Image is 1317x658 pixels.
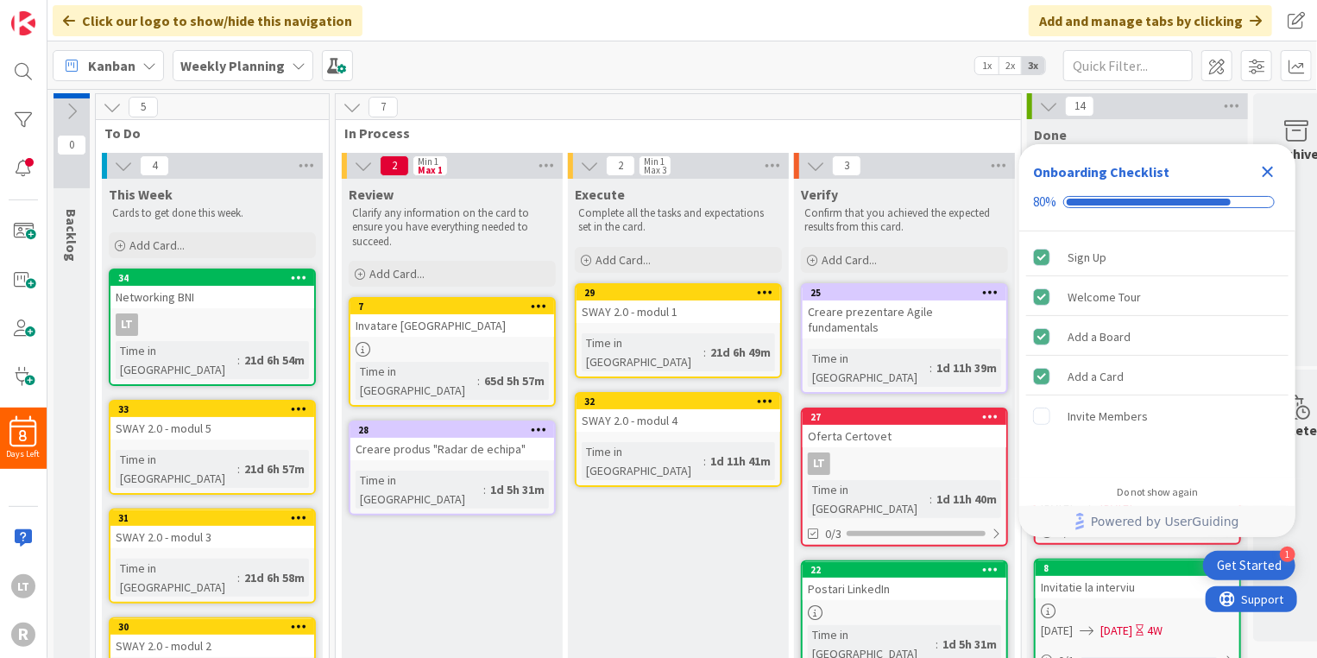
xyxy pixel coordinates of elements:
[1033,161,1169,182] div: Onboarding Checklist
[808,480,929,518] div: Time in [GEOGRAPHIC_DATA]
[1068,247,1106,268] div: Sign Up
[129,237,185,253] span: Add Card...
[582,333,703,371] div: Time in [GEOGRAPHIC_DATA]
[577,394,780,432] div: 32SWAY 2.0 - modul 4
[53,5,362,36] div: Click our logo to show/hide this navigation
[706,452,775,471] div: 1d 11h 41m
[57,135,86,155] span: 0
[112,206,312,220] p: Cards to get done this week.
[703,452,706,471] span: :
[369,97,398,117] span: 7
[358,424,554,436] div: 28
[808,349,929,387] div: Time in [GEOGRAPHIC_DATA]
[1254,158,1282,186] div: Close Checklist
[822,252,877,268] span: Add Card...
[932,490,1001,509] div: 1d 11h 40m
[110,402,314,417] div: 33
[237,351,240,370] span: :
[180,57,285,74] b: Weekly Planning
[803,301,1006,338] div: Creare prezentare Agile fundamentals
[936,635,938,654] span: :
[240,459,309,478] div: 21d 6h 57m
[808,452,830,475] div: LT
[1217,557,1282,574] div: Get Started
[110,635,314,657] div: SWAY 2.0 - modul 2
[11,11,35,35] img: Visit kanbanzone.com
[418,157,438,166] div: Min 1
[116,341,237,379] div: Time in [GEOGRAPHIC_DATA]
[832,155,861,176] span: 3
[706,343,775,362] div: 21d 6h 49m
[350,438,554,460] div: Creare produs "Radar de echipa"
[1026,238,1289,276] div: Sign Up is complete.
[480,371,549,390] div: 65d 5h 57m
[582,442,703,480] div: Time in [GEOGRAPHIC_DATA]
[1068,366,1124,387] div: Add a Card
[595,252,651,268] span: Add Card...
[350,422,554,438] div: 28
[118,272,314,284] div: 34
[118,403,314,415] div: 33
[237,568,240,587] span: :
[575,392,782,487] a: 32SWAY 2.0 - modul 4Time in [GEOGRAPHIC_DATA]:1d 11h 41m
[1036,560,1239,598] div: 8Invitatie la interviu
[349,297,556,407] a: 7Invatare [GEOGRAPHIC_DATA]Time in [GEOGRAPHIC_DATA]:65d 5h 57m
[349,186,394,203] span: Review
[118,621,314,633] div: 30
[1034,126,1067,143] span: Done
[1280,547,1295,562] div: 1
[110,619,314,657] div: 30SWAY 2.0 - modul 2
[578,206,778,235] p: Complete all the tasks and expectations set in the card.
[577,285,780,323] div: 29SWAY 2.0 - modul 1
[350,422,554,460] div: 28Creare produs "Radar de echipa"
[1033,194,1056,210] div: 80%
[110,402,314,440] div: 33SWAY 2.0 - modul 5
[1068,326,1131,347] div: Add a Board
[803,409,1006,425] div: 27
[929,490,932,509] span: :
[1041,622,1073,640] span: [DATE]
[577,394,780,409] div: 32
[1028,506,1287,537] a: Powered by UserGuiding
[129,97,158,117] span: 5
[116,559,237,597] div: Time in [GEOGRAPHIC_DATA]
[803,578,1006,600] div: Postari LinkedIn
[1036,560,1239,576] div: 8
[644,157,665,166] div: Min 1
[104,124,307,142] span: To Do
[116,450,237,488] div: Time in [GEOGRAPHIC_DATA]
[380,155,409,176] span: 2
[1117,485,1198,499] div: Do not show again
[109,269,316,386] a: 34Networking BNILTTime in [GEOGRAPHIC_DATA]:21d 6h 54m
[1019,144,1295,537] div: Checklist Container
[804,206,1005,235] p: Confirm that you achieved the expected results from this card.
[109,400,316,495] a: 33SWAY 2.0 - modul 5Time in [GEOGRAPHIC_DATA]:21d 6h 57m
[20,430,28,442] span: 8
[350,299,554,337] div: 7Invatare [GEOGRAPHIC_DATA]
[1026,397,1289,435] div: Invite Members is incomplete.
[584,395,780,408] div: 32
[1091,511,1239,532] span: Powered by UserGuiding
[352,206,552,249] p: Clarify any information on the card to ensure you have everything needed to succeed.
[929,358,932,377] span: :
[350,314,554,337] div: Invatare [GEOGRAPHIC_DATA]
[356,362,477,400] div: Time in [GEOGRAPHIC_DATA]
[703,343,706,362] span: :
[1068,287,1141,307] div: Welcome Tour
[483,480,486,499] span: :
[240,351,309,370] div: 21d 6h 54m
[356,471,483,509] div: Time in [GEOGRAPHIC_DATA]
[486,480,549,499] div: 1d 5h 31m
[344,124,999,142] span: In Process
[349,421,556,516] a: 28Creare produs "Radar de echipa"Time in [GEOGRAPHIC_DATA]:1d 5h 31m
[1026,278,1289,316] div: Welcome Tour is complete.
[110,286,314,308] div: Networking BNI
[110,510,314,526] div: 31
[801,283,1008,394] a: 25Creare prezentare Agile fundamentalsTime in [GEOGRAPHIC_DATA]:1d 11h 39m
[606,155,635,176] span: 2
[369,266,425,282] span: Add Card...
[810,411,1006,423] div: 27
[237,459,240,478] span: :
[1026,318,1289,356] div: Add a Board is complete.
[477,371,480,390] span: :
